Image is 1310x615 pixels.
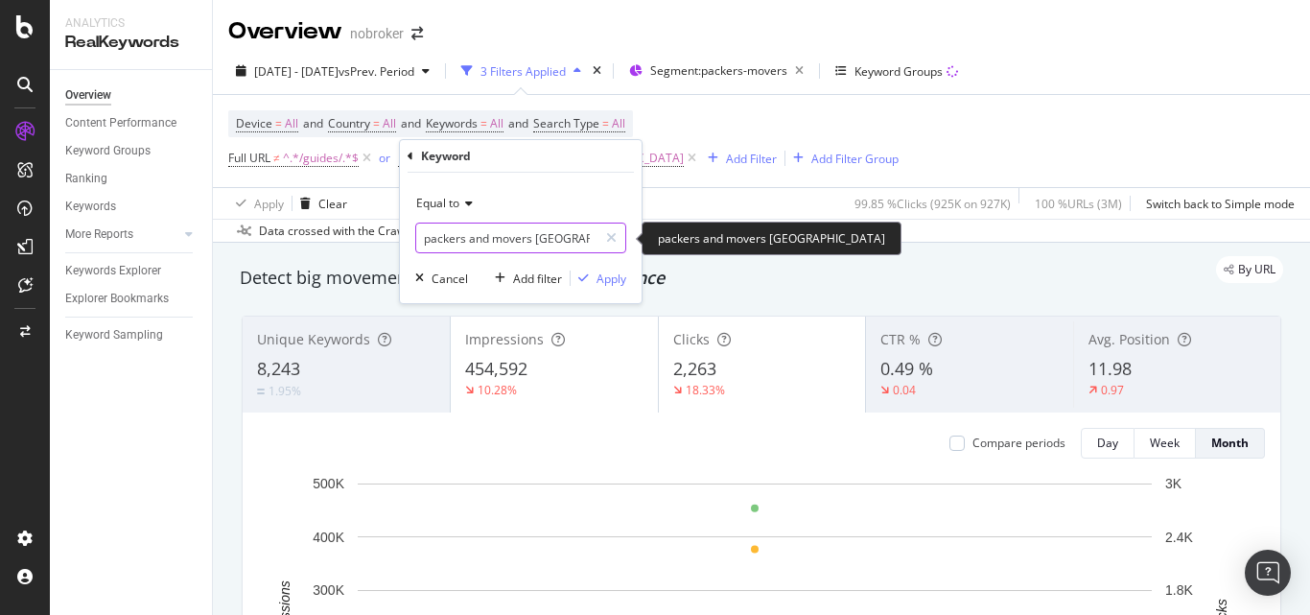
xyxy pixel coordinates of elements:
[398,150,444,166] span: Keyword
[621,56,811,86] button: Segment:packers-movers
[513,271,562,287] div: Add filter
[785,147,899,170] button: Add Filter Group
[65,169,199,189] a: Ranking
[65,15,197,32] div: Analytics
[383,110,396,137] span: All
[65,225,133,245] div: More Reports
[257,389,265,394] img: Equal
[1035,196,1122,212] div: 100 % URLs ( 3M )
[854,63,943,80] div: Keyword Groups
[275,115,282,131] span: =
[1165,530,1193,545] text: 2.4K
[880,357,933,380] span: 0.49 %
[65,325,199,345] a: Keyword Sampling
[328,115,370,131] span: Country
[350,24,404,43] div: nobroker
[1101,382,1124,398] div: 0.97
[480,115,487,131] span: =
[65,113,199,133] a: Content Performance
[972,435,1065,451] div: Compare periods
[1088,330,1170,348] span: Avg. Position
[893,382,916,398] div: 0.04
[1088,357,1132,380] span: 11.98
[65,289,169,309] div: Explorer Bookmarks
[228,150,270,166] span: Full URL
[700,147,777,170] button: Add Filter
[421,148,471,164] div: Keyword
[1216,256,1283,283] div: legacy label
[1081,428,1135,459] button: Day
[228,56,437,86] button: [DATE] - [DATE]vsPrev. Period
[228,188,284,219] button: Apply
[465,357,527,380] span: 454,592
[257,357,300,380] span: 8,243
[65,169,107,189] div: Ranking
[612,110,625,137] span: All
[880,330,921,348] span: CTR %
[379,149,390,167] button: or
[487,269,562,288] button: Add filter
[65,141,151,161] div: Keyword Groups
[650,62,787,79] span: Segment: packers-movers
[292,188,347,219] button: Clear
[254,63,339,80] span: [DATE] - [DATE]
[1196,428,1265,459] button: Month
[408,269,468,288] button: Cancel
[318,196,347,212] div: Clear
[401,115,421,131] span: and
[65,325,163,345] div: Keyword Sampling
[416,195,459,211] span: Equal to
[1138,188,1295,219] button: Switch back to Simple mode
[65,197,199,217] a: Keywords
[273,150,280,166] span: ≠
[373,115,380,131] span: =
[65,261,199,281] a: Keywords Explorer
[1146,196,1295,212] div: Switch back to Simple mode
[686,382,725,398] div: 18.33%
[1245,550,1291,596] div: Open Intercom Messenger
[726,151,777,167] div: Add Filter
[1150,435,1180,451] div: Week
[65,289,199,309] a: Explorer Bookmarks
[480,63,566,80] div: 3 Filters Applied
[673,357,716,380] span: 2,263
[811,151,899,167] div: Add Filter Group
[602,115,609,131] span: =
[257,330,370,348] span: Unique Keywords
[828,56,966,86] button: Keyword Groups
[854,196,1011,212] div: 99.85 % Clicks ( 925K on 927K )
[65,113,176,133] div: Content Performance
[533,115,599,131] span: Search Type
[1165,582,1193,598] text: 1.8K
[589,61,605,81] div: times
[571,269,626,288] button: Apply
[379,150,390,166] div: or
[65,261,161,281] div: Keywords Explorer
[597,271,626,287] div: Apply
[236,115,272,131] span: Device
[313,476,344,491] text: 500K
[285,110,298,137] span: All
[426,115,478,131] span: Keywords
[259,223,409,240] div: Data crossed with the Crawl
[65,85,111,106] div: Overview
[411,27,423,40] div: arrow-right-arrow-left
[465,330,544,348] span: Impressions
[254,196,284,212] div: Apply
[454,56,589,86] button: 3 Filters Applied
[228,15,342,48] div: Overview
[313,530,344,545] text: 400K
[339,63,414,80] span: vs Prev. Period
[65,85,199,106] a: Overview
[1211,435,1249,451] div: Month
[65,225,179,245] a: More Reports
[1165,476,1182,491] text: 3K
[508,115,528,131] span: and
[269,383,301,399] div: 1.95%
[490,110,503,137] span: All
[1238,264,1275,275] span: By URL
[673,330,710,348] span: Clicks
[65,32,197,54] div: RealKeywords
[1135,428,1196,459] button: Week
[313,582,344,598] text: 300K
